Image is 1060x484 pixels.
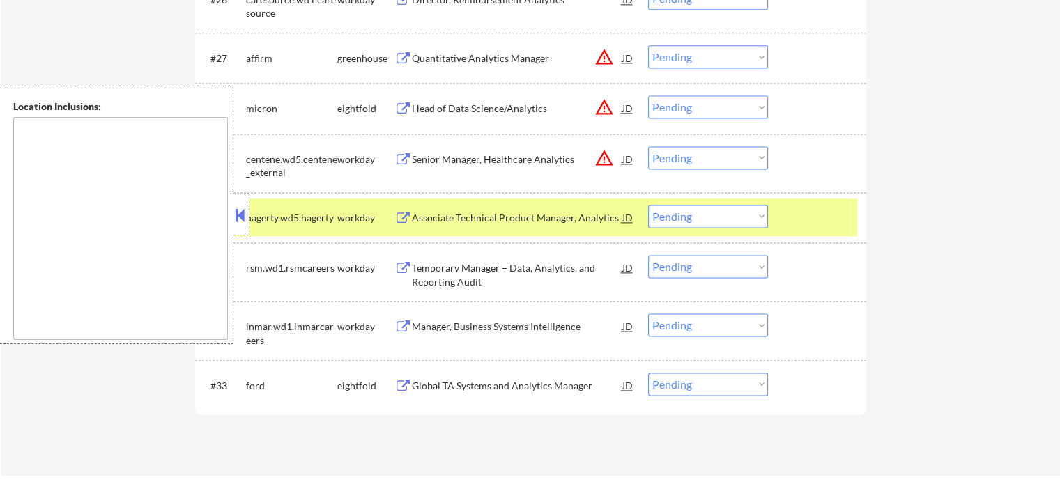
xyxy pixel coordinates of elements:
div: JD [621,373,635,398]
div: JD [621,45,635,70]
div: eightfold [337,379,394,393]
button: warning_amber [594,47,614,67]
button: warning_amber [594,97,614,117]
div: centene.wd5.centene_external [246,153,337,180]
div: Head of Data Science/Analytics [412,102,622,116]
div: workday [337,211,394,225]
div: Global TA Systems and Analytics Manager [412,379,622,393]
div: JD [621,313,635,338]
div: micron [246,102,337,116]
div: JD [621,205,635,230]
div: affirm [246,52,337,65]
div: ford [246,379,337,393]
div: rsm.wd1.rsmcareers [246,261,337,275]
div: Associate Technical Product Manager, Analytics [412,211,622,225]
div: eightfold [337,102,394,116]
div: workday [337,261,394,275]
div: JD [621,146,635,171]
div: workday [337,320,394,334]
div: Temporary Manager – Data, Analytics, and Reporting Audit [412,261,622,288]
div: hagerty.wd5.hagerty [246,211,337,225]
button: warning_amber [594,148,614,168]
div: Manager, Business Systems Intelligence [412,320,622,334]
div: workday [337,153,394,166]
div: JD [621,255,635,280]
div: Location Inclusions: [13,100,228,114]
div: #33 [210,379,235,393]
div: JD [621,95,635,120]
div: inmar.wd1.inmarcareers [246,320,337,347]
div: greenhouse [337,52,394,65]
div: Senior Manager, Healthcare Analytics [412,153,622,166]
div: #27 [210,52,235,65]
div: Quantitative Analytics Manager [412,52,622,65]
